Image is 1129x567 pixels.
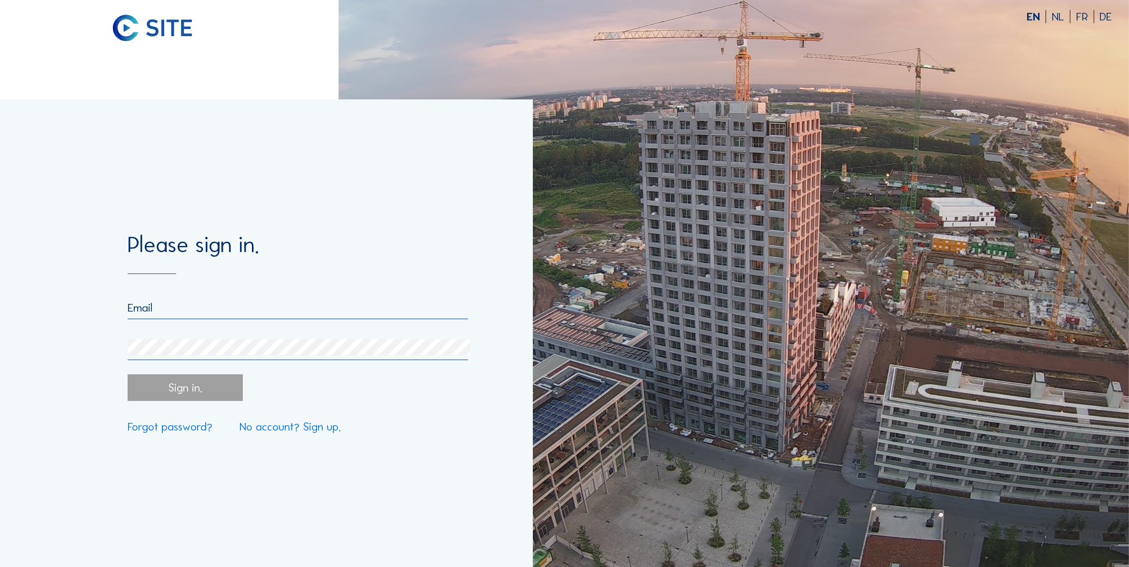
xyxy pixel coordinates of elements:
[1052,11,1070,22] div: NL
[128,301,468,314] input: Email
[128,421,212,432] a: Forgot password?
[1099,11,1112,22] div: DE
[240,421,341,432] a: No account? Sign up.
[1076,11,1094,22] div: FR
[113,15,192,41] img: C-SITE logo
[128,234,468,274] div: Please sign in.
[128,374,243,401] div: Sign in.
[1027,11,1046,22] div: EN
